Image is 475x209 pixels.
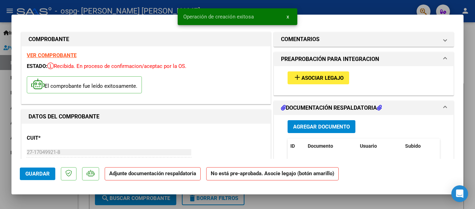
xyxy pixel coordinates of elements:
[293,73,301,82] mat-icon: add
[274,101,453,115] mat-expansion-panel-header: DOCUMENTACIÓN RESPALDATORIA
[206,167,339,181] strong: No está pre-aprobada. Asocie legajo (botón amarillo)
[287,14,289,20] span: x
[20,168,55,180] button: Guardar
[25,171,50,177] span: Guardar
[27,52,77,59] a: VER COMPROBANTE
[308,143,333,149] span: Documento
[47,63,186,69] span: Recibida. En proceso de confirmacion/aceptac por la OS.
[293,124,350,130] span: Agregar Documento
[29,113,99,120] strong: DATOS DEL COMPROBANTE
[27,76,142,93] p: El comprobante fue leído exitosamente.
[305,139,357,154] datatable-header-cell: Documento
[29,36,69,42] strong: COMPROBANTE
[357,139,402,154] datatable-header-cell: Usuario
[402,139,437,154] datatable-header-cell: Subido
[290,143,295,149] span: ID
[301,75,344,81] span: Asociar Legajo
[183,13,254,20] span: Operación de creación exitosa
[281,55,379,63] h1: PREAPROBACIÓN PARA INTEGRACION
[274,32,453,46] mat-expansion-panel-header: COMENTARIOS
[274,66,453,95] div: PREAPROBACIÓN PARA INTEGRACION
[288,139,305,154] datatable-header-cell: ID
[360,143,377,149] span: Usuario
[405,143,421,149] span: Subido
[27,134,98,142] p: CUIT
[27,63,47,69] span: ESTADO:
[281,35,320,44] h1: COMENTARIOS
[109,170,196,177] strong: Adjunte documentación respaldatoria
[288,71,349,84] button: Asociar Legajo
[281,104,382,112] h1: DOCUMENTACIÓN RESPALDATORIA
[288,120,355,133] button: Agregar Documento
[451,185,468,202] div: Open Intercom Messenger
[274,52,453,66] mat-expansion-panel-header: PREAPROBACIÓN PARA INTEGRACION
[281,10,295,23] button: x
